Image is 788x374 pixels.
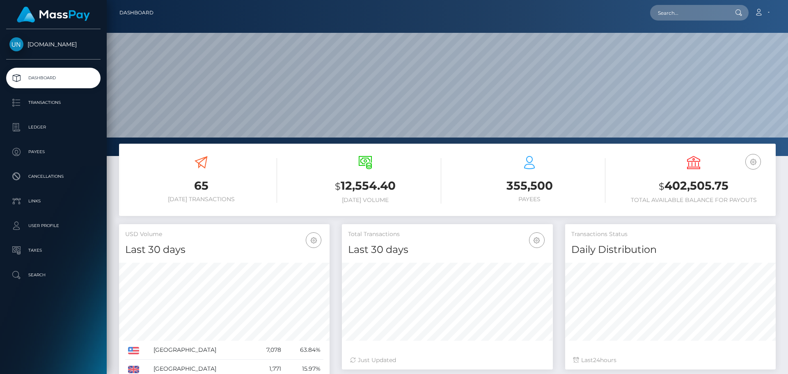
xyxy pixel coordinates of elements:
h3: 355,500 [454,178,605,194]
div: Just Updated [350,356,544,365]
img: Unlockt.me [9,37,23,51]
p: Taxes [9,244,97,257]
td: [GEOGRAPHIC_DATA] [151,341,254,360]
h3: 65 [125,178,277,194]
h5: Transactions Status [571,230,770,239]
h5: USD Volume [125,230,323,239]
small: $ [659,181,664,192]
a: Ledger [6,117,101,138]
td: 63.84% [284,341,323,360]
h3: 12,554.40 [289,178,441,195]
a: Dashboard [119,4,153,21]
a: Dashboard [6,68,101,88]
small: $ [335,181,341,192]
p: Transactions [9,96,97,109]
h6: [DATE] Volume [289,197,441,204]
p: User Profile [9,220,97,232]
input: Search... [650,5,727,21]
h6: Total Available Balance for Payouts [618,197,770,204]
p: Links [9,195,97,207]
h6: Payees [454,196,605,203]
a: Search [6,265,101,285]
h4: Last 30 days [348,243,546,257]
img: GB.png [128,366,139,373]
p: Ledger [9,121,97,133]
p: Dashboard [9,72,97,84]
h3: 402,505.75 [618,178,770,195]
h4: Daily Distribution [571,243,770,257]
img: US.png [128,347,139,354]
a: User Profile [6,216,101,236]
a: Cancellations [6,166,101,187]
p: Search [9,269,97,281]
td: 7,078 [253,341,284,360]
a: Transactions [6,92,101,113]
h6: [DATE] Transactions [125,196,277,203]
span: 24 [593,356,600,364]
a: Links [6,191,101,211]
h5: Total Transactions [348,230,546,239]
a: Payees [6,142,101,162]
img: MassPay Logo [17,7,90,23]
a: Taxes [6,240,101,261]
p: Payees [9,146,97,158]
span: [DOMAIN_NAME] [6,41,101,48]
h4: Last 30 days [125,243,323,257]
div: Last hours [573,356,767,365]
p: Cancellations [9,170,97,183]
